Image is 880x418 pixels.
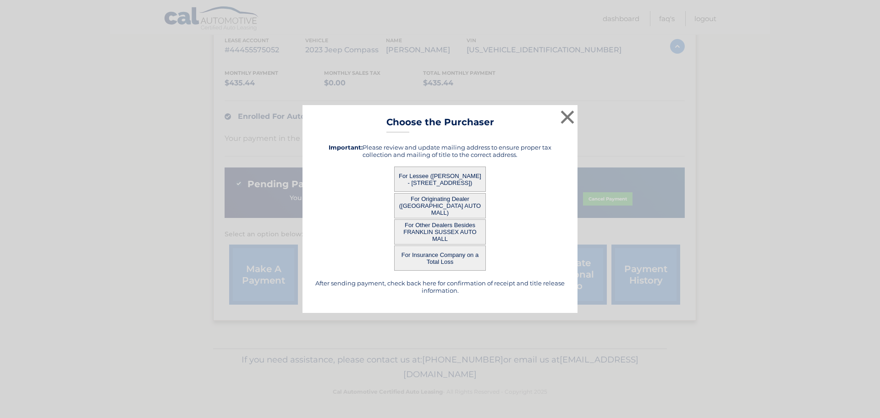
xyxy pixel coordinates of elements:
button: × [558,108,577,126]
h3: Choose the Purchaser [386,117,494,133]
button: For Insurance Company on a Total Loss [394,245,486,271]
h5: After sending payment, check back here for confirmation of receipt and title release information. [314,279,566,294]
h5: Please review and update mailing address to ensure proper tax collection and mailing of title to ... [314,144,566,158]
button: For Originating Dealer ([GEOGRAPHIC_DATA] AUTO MALL) [394,193,486,218]
strong: Important: [329,144,363,151]
button: For Other Dealers Besides FRANKLIN SUSSEX AUTO MALL [394,219,486,245]
button: For Lessee ([PERSON_NAME] - [STREET_ADDRESS]) [394,167,486,192]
